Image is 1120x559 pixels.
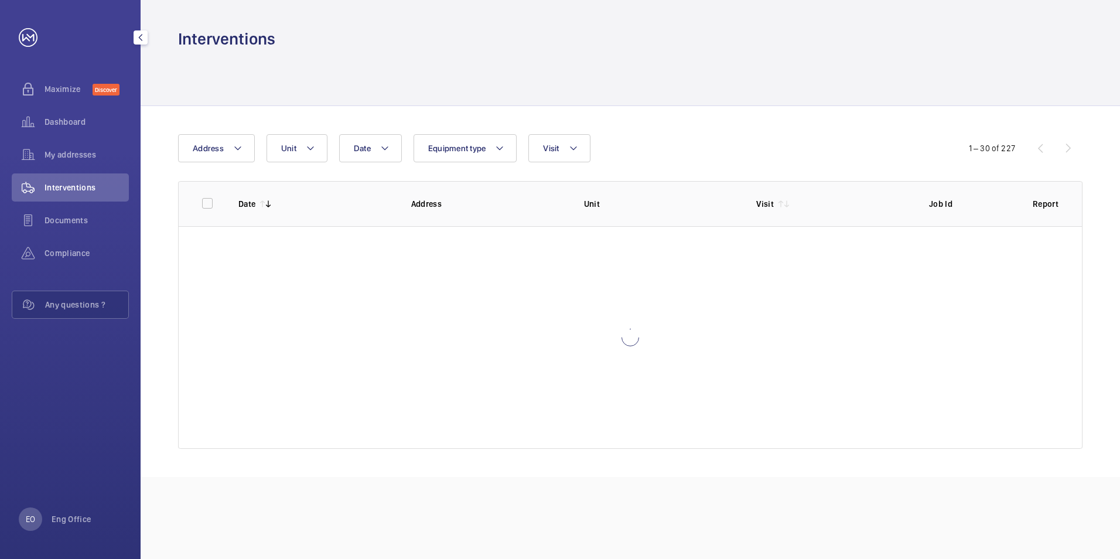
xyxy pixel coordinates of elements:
[354,144,371,153] span: Date
[411,198,565,210] p: Address
[178,134,255,162] button: Address
[193,144,224,153] span: Address
[267,134,327,162] button: Unit
[1033,198,1058,210] p: Report
[543,144,559,153] span: Visit
[45,149,129,161] span: My addresses
[929,198,1014,210] p: Job Id
[281,144,296,153] span: Unit
[45,299,128,311] span: Any questions ?
[414,134,517,162] button: Equipment type
[178,28,275,50] h1: Interventions
[45,214,129,226] span: Documents
[238,198,255,210] p: Date
[756,198,774,210] p: Visit
[45,116,129,128] span: Dashboard
[969,142,1015,154] div: 1 – 30 of 227
[93,84,119,96] span: Discover
[45,247,129,259] span: Compliance
[52,513,91,525] p: Eng Office
[339,134,402,162] button: Date
[45,83,93,95] span: Maximize
[528,134,590,162] button: Visit
[45,182,129,193] span: Interventions
[428,144,486,153] span: Equipment type
[26,513,35,525] p: EO
[584,198,738,210] p: Unit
